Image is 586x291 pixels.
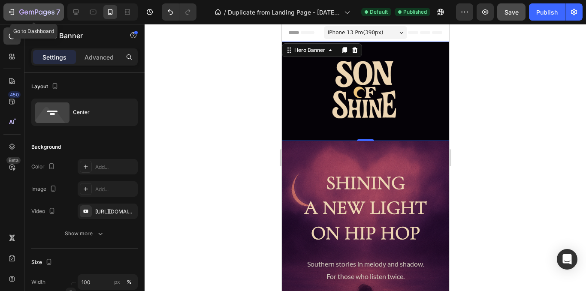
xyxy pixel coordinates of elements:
p: Advanced [85,53,114,62]
div: Add... [95,186,136,193]
button: Save [497,3,526,21]
div: Size [31,257,54,268]
label: Width [31,278,45,286]
div: % [127,278,132,286]
div: Show more [65,229,105,238]
div: 450 [8,91,21,98]
div: Video [31,206,57,217]
button: Publish [529,3,565,21]
div: Undo/Redo [162,3,196,21]
p: Settings [42,53,66,62]
p: 7 [56,7,60,17]
span: Default [370,8,388,16]
div: Color [31,161,57,173]
div: px [114,278,120,286]
div: [URL][DOMAIN_NAME] [95,208,136,216]
input: px% [78,274,138,290]
span: Duplicate from Landing Page - [DATE] 14:10:19 [228,8,341,17]
div: Layout [31,81,60,93]
span: Save [504,9,519,16]
div: Publish [536,8,558,17]
div: Add... [95,163,136,171]
button: % [112,277,122,287]
p: Hero Banner [42,30,115,41]
button: Show more [31,226,138,241]
span: Published [403,8,427,16]
div: Open Intercom Messenger [557,249,577,270]
iframe: Design area [282,24,449,291]
button: 7 [3,3,64,21]
div: Center [73,102,125,122]
div: Image [31,183,58,195]
button: px [124,277,134,287]
span: / [224,8,226,17]
div: Beta [6,157,21,164]
div: Background [31,143,61,151]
